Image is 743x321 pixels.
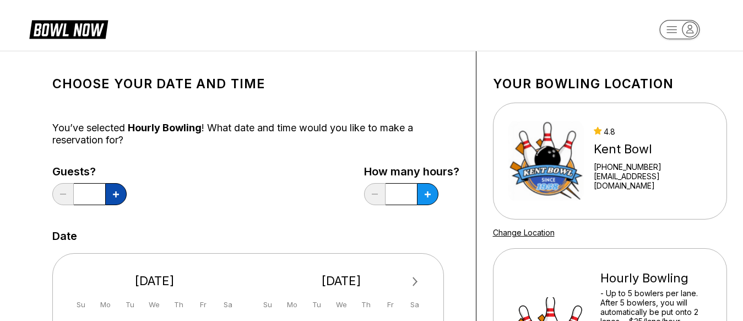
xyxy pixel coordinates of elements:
img: Kent Bowl [508,120,584,202]
div: [DATE] [256,274,427,288]
div: Th [171,297,186,312]
div: [DATE] [69,274,240,288]
div: Mo [285,297,300,312]
button: Next Month [406,273,424,291]
div: Sa [408,297,422,312]
span: Hourly Bowling [128,122,202,133]
div: Fr [196,297,211,312]
div: We [334,297,349,312]
div: Tu [310,297,324,312]
div: Kent Bowl [594,142,712,157]
div: Su [73,297,88,312]
div: Su [261,297,275,312]
div: We [147,297,162,312]
h1: Your bowling location [493,76,727,92]
label: How many hours? [364,165,459,178]
label: Guests? [52,165,127,178]
div: [PHONE_NUMBER] [594,162,712,172]
div: Fr [383,297,398,312]
div: Th [359,297,373,312]
div: Mo [98,297,113,312]
h1: Choose your Date and time [52,76,459,92]
div: 4.8 [594,127,712,136]
div: Sa [220,297,235,312]
label: Date [52,230,77,242]
a: [EMAIL_ADDRESS][DOMAIN_NAME] [594,172,712,190]
div: Hourly Bowling [600,271,712,286]
div: Tu [122,297,137,312]
div: You’ve selected ! What date and time would you like to make a reservation for? [52,122,459,146]
a: Change Location [493,228,555,237]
